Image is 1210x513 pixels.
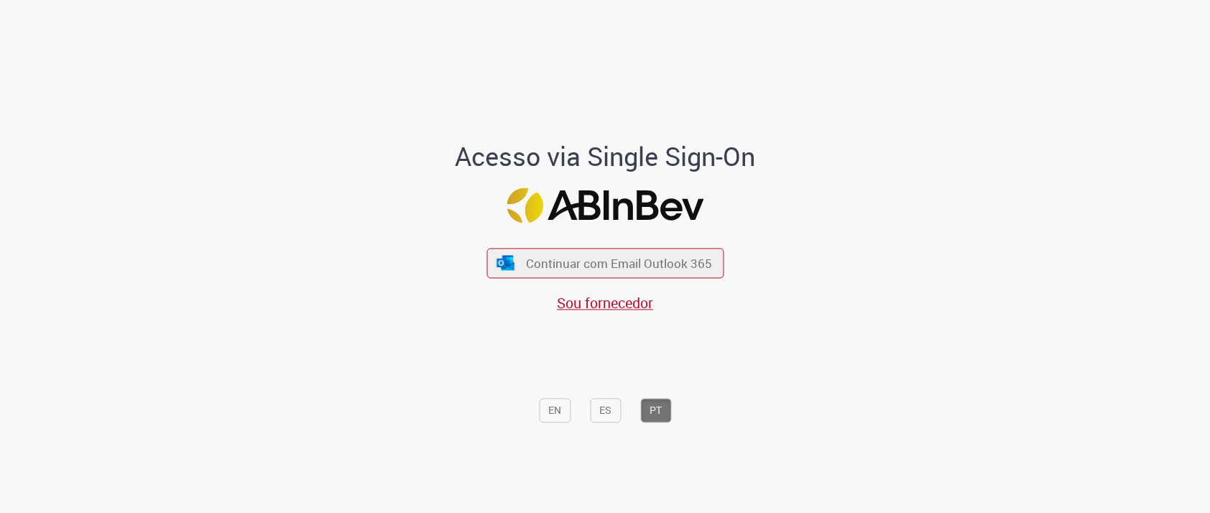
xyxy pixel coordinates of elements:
[486,249,724,278] button: ícone Azure/Microsoft 360 Continuar com Email Outlook 365
[590,398,621,422] button: ES
[526,255,712,272] span: Continuar com Email Outlook 365
[406,142,805,171] h1: Acesso via Single Sign-On
[557,293,653,313] a: Sou fornecedor
[539,398,571,422] button: EN
[640,398,671,422] button: PT
[507,188,703,223] img: Logo ABInBev
[496,255,516,270] img: ícone Azure/Microsoft 360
